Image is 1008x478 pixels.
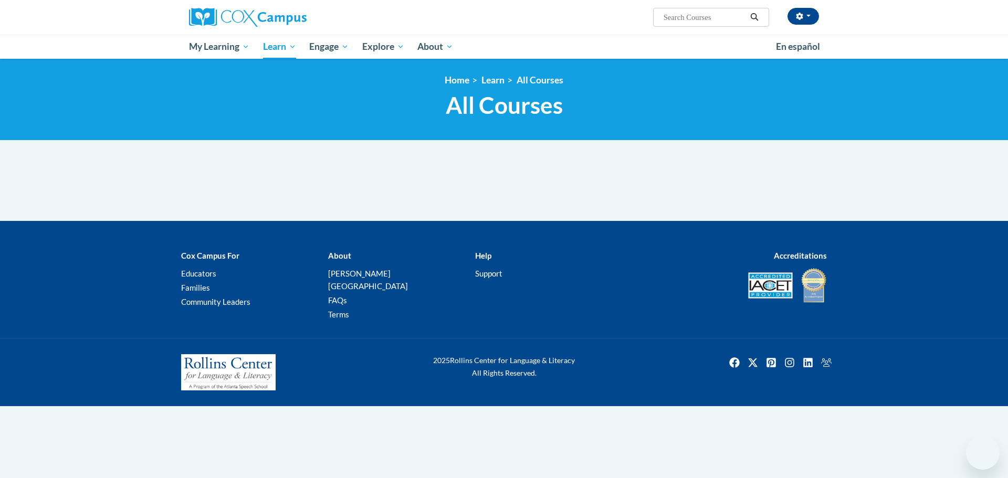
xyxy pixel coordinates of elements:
[774,251,827,260] b: Accreditations
[781,354,798,371] a: Instagram
[309,40,349,53] span: Engage
[726,354,743,371] a: Facebook
[302,35,355,59] a: Engage
[355,35,411,59] a: Explore
[189,40,249,53] span: My Learning
[263,40,296,53] span: Learn
[189,8,388,27] a: Cox Campus
[181,297,250,306] a: Community Leaders
[181,283,210,292] a: Families
[446,91,563,119] span: All Courses
[256,35,303,59] a: Learn
[763,354,780,371] img: Pinterest icon
[182,35,256,59] a: My Learning
[481,75,505,86] a: Learn
[517,75,563,86] a: All Courses
[769,36,827,58] a: En español
[776,41,820,52] span: En español
[394,354,614,379] div: Rollins Center for Language & Literacy All Rights Reserved.
[445,75,469,86] a: Home
[362,40,404,53] span: Explore
[663,11,747,24] input: Search Courses
[328,295,347,305] a: FAQs
[475,251,491,260] b: Help
[417,40,453,53] span: About
[173,35,835,59] div: Main menu
[411,35,460,59] a: About
[801,267,827,304] img: IDA® Accredited
[744,354,761,371] img: Twitter icon
[328,269,408,291] a: [PERSON_NAME][GEOGRAPHIC_DATA]
[475,269,502,278] a: Support
[763,354,780,371] a: Pinterest
[966,436,1000,470] iframe: Button to launch messaging window
[818,354,835,371] img: Facebook group icon
[800,354,816,371] img: LinkedIn icon
[818,354,835,371] a: Facebook Group
[787,8,819,25] button: Account Settings
[181,269,216,278] a: Educators
[726,354,743,371] img: Facebook icon
[748,272,793,299] img: Accredited IACET® Provider
[328,251,351,260] b: About
[747,11,762,24] button: Search
[181,354,276,391] img: Rollins Center for Language & Literacy - A Program of the Atlanta Speech School
[433,356,450,365] span: 2025
[189,8,307,27] img: Cox Campus
[328,310,349,319] a: Terms
[781,354,798,371] img: Instagram icon
[800,354,816,371] a: Linkedin
[181,251,239,260] b: Cox Campus For
[744,354,761,371] a: Twitter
